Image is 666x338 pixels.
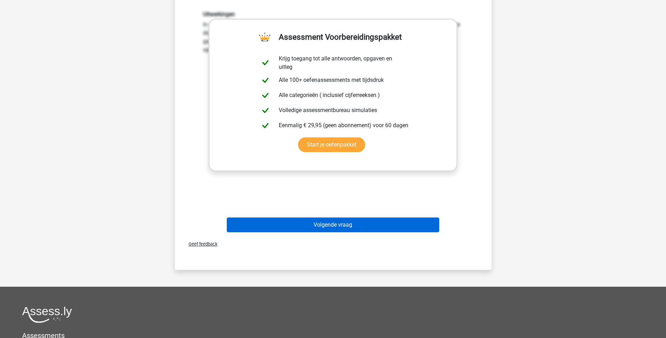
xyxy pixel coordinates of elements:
[22,306,72,323] img: Assessly logo
[227,217,439,232] button: Volgende vraag
[203,11,463,18] h6: Uitwerkingen
[198,11,469,152] div: In deze reeks vind je het tweede getal door het eerste getal -14 te doen. Het derde getal in de r...
[183,241,217,247] span: Geef feedback
[298,137,365,152] a: Start je oefenpakket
